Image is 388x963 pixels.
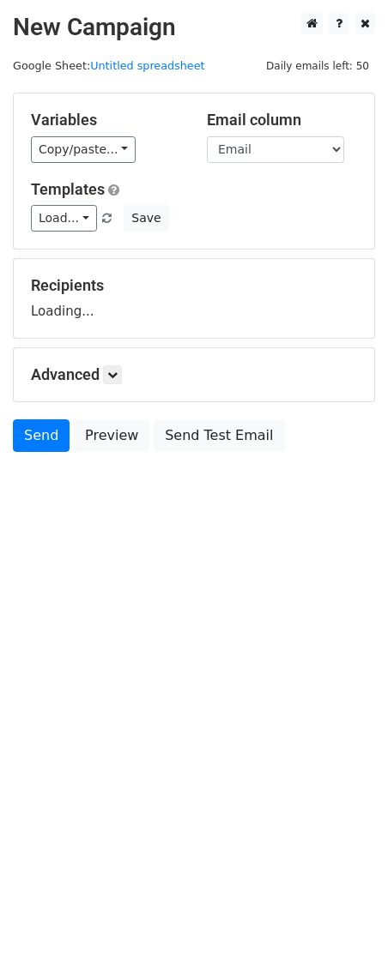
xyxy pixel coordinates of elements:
a: Send Test Email [154,419,284,452]
h5: Email column [207,111,357,129]
button: Save [124,205,168,232]
h5: Variables [31,111,181,129]
a: Send [13,419,70,452]
h2: New Campaign [13,13,375,42]
span: Daily emails left: 50 [260,57,375,75]
a: Daily emails left: 50 [260,59,375,72]
a: Preview [74,419,149,452]
a: Templates [31,180,105,198]
h5: Recipients [31,276,357,295]
small: Google Sheet: [13,59,205,72]
a: Untitled spreadsheet [90,59,204,72]
a: Load... [31,205,97,232]
div: Loading... [31,276,357,321]
h5: Advanced [31,365,357,384]
a: Copy/paste... [31,136,136,163]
